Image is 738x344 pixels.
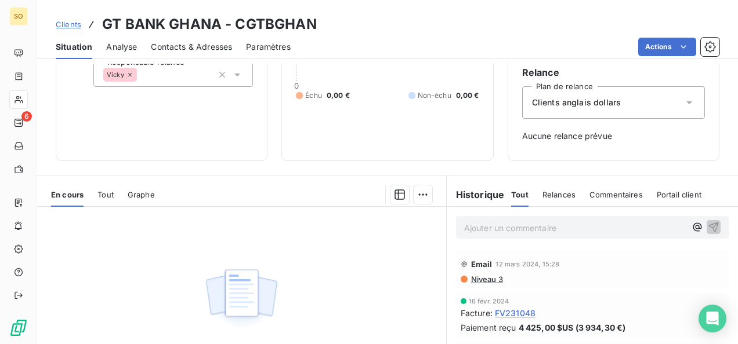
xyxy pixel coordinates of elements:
span: Vicky [107,71,124,78]
span: Tout [511,190,529,199]
span: 0 [294,81,299,90]
span: 0,00 € [456,90,479,101]
span: Graphe [128,190,155,199]
div: SO [9,7,28,25]
span: Commentaires [589,190,643,199]
span: Non-échu [418,90,451,101]
h6: Historique [447,188,505,202]
a: Clients [56,19,81,30]
span: En cours [51,190,84,199]
span: 16 févr. 2024 [469,298,509,305]
span: Portail client [657,190,701,199]
h3: GT BANK GHANA - CGTBGHAN [102,14,317,35]
span: 4 425,00 $US (3 934,30 €) [519,321,626,334]
span: Contacts & Adresses [151,41,232,53]
img: Logo LeanPay [9,319,28,337]
span: Tout [97,190,114,199]
span: Clients anglais dollars [532,97,621,108]
span: Paramètres [246,41,291,53]
button: Actions [638,38,696,56]
span: Situation [56,41,92,53]
span: 6 [21,111,32,122]
span: Analyse [106,41,137,53]
div: Open Intercom Messenger [699,305,726,332]
span: Échu [305,90,322,101]
span: 12 mars 2024, 15:28 [495,261,559,268]
span: Niveau 3 [470,275,503,284]
h6: Relance [522,65,705,79]
span: 0,00 € [327,90,350,101]
span: Facture : [461,307,493,319]
span: Email [471,259,493,269]
span: FV231048 [495,307,536,319]
span: Relances [542,190,576,199]
span: Clients [56,20,81,29]
span: Aucune relance prévue [522,130,705,142]
span: Paiement reçu [461,321,516,334]
img: Empty state [204,263,278,335]
input: Ajouter une valeur [137,69,146,80]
